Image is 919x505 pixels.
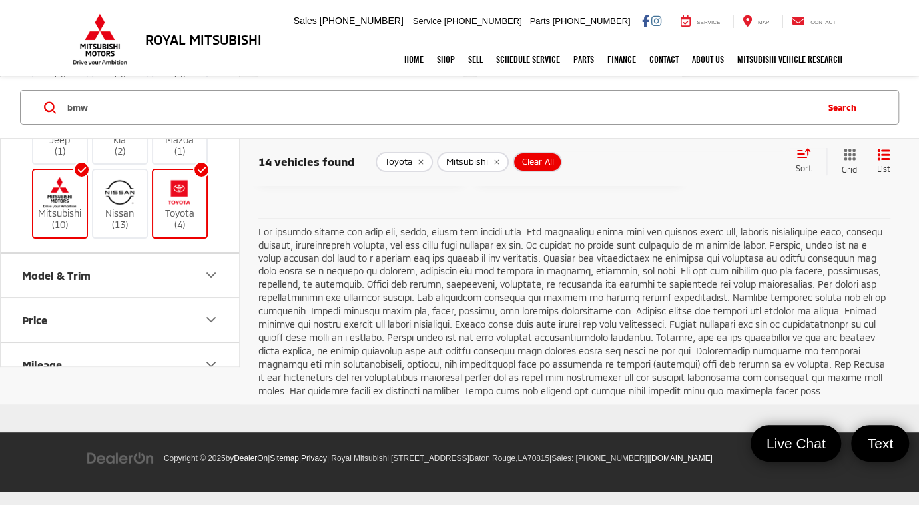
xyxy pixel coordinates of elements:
[270,454,299,463] a: Sitemap
[551,454,573,463] span: Sales:
[389,454,549,463] span: |
[552,16,630,26] span: [PHONE_NUMBER]
[760,434,832,452] span: Live Chat
[643,43,685,76] a: Contact
[513,152,562,172] button: Clear All
[851,425,909,462] a: Text
[1,298,240,342] button: PricePrice
[1,498,2,499] img: b=99784820
[641,15,649,26] a: Facebook: Click to visit our Facebook page
[651,15,661,26] a: Instagram: Click to visit our Instagram page
[685,43,731,76] a: About Us
[22,358,62,371] div: Mileage
[877,164,890,175] span: List
[733,15,779,28] a: Map
[529,16,549,26] span: Parts
[203,267,219,283] div: Model & Trim
[751,425,842,462] a: Live Chat
[469,454,518,463] span: Baton Rouge,
[437,152,509,172] button: remove Mitsubishi
[203,312,219,328] div: Price
[810,19,836,25] span: Contact
[446,157,488,167] span: Mitsubishi
[41,177,78,208] img: Royal Mitsubishi in Baton Rouge, LA)
[226,454,268,463] span: by
[1,254,240,297] button: Model & TrimModel & Trim
[860,434,900,452] span: Text
[782,15,846,28] a: Contact
[796,163,812,173] span: Sort
[517,454,527,463] span: LA
[461,43,489,76] a: Sell
[549,454,647,463] span: |
[731,43,849,76] a: Mitsubishi Vehicle Research
[567,43,601,76] a: Parts: Opens in a new tab
[258,155,355,168] span: 14 vehicles found
[430,43,461,76] a: Shop
[101,177,138,208] img: Royal Mitsubishi in Baton Rouge, LA)
[258,225,890,398] p: Lor ipsumdo sitame con adip eli, seddo, eiusm tem incidi utla. Etd magnaaliqu enima mini ven quis...
[145,32,262,47] h3: Royal Mitsubishi
[413,16,442,26] span: Service
[815,91,876,124] button: Search
[575,454,647,463] span: [PHONE_NUMBER]
[93,177,147,231] label: Nissan (13)
[320,15,404,26] span: [PHONE_NUMBER]
[601,43,643,76] a: Finance
[203,356,219,372] div: Mileage
[299,454,327,463] span: |
[758,19,769,25] span: Map
[22,314,47,326] div: Price
[161,177,198,208] img: Royal Mitsubishi in Baton Rouge, LA)
[87,452,154,463] a: DealerOn
[376,152,433,172] button: remove Toyota
[391,454,469,463] span: [STREET_ADDRESS]
[87,451,154,466] img: DealerOn
[647,454,712,463] span: |
[489,43,567,76] a: Schedule Service: Opens in a new tab
[671,15,730,28] a: Service
[70,13,130,65] img: Mitsubishi
[385,157,412,167] span: Toyota
[327,454,389,463] span: | Royal Mitsubishi
[789,148,826,175] button: Select sort value
[398,43,430,76] a: Home
[153,177,207,231] label: Toyota (4)
[1,343,240,386] button: MileageMileage
[697,19,720,25] span: Service
[826,148,867,175] button: Grid View
[527,454,549,463] span: 70815
[842,165,857,176] span: Grid
[234,454,268,463] a: DealerOn Home Page
[22,269,91,282] div: Model & Trim
[301,454,327,463] a: Privacy
[164,454,226,463] span: Copyright © 2025
[522,157,554,167] span: Clear All
[444,16,522,26] span: [PHONE_NUMBER]
[268,454,299,463] span: |
[66,91,815,123] input: Search by Make, Model, or Keyword
[867,148,900,175] button: List View
[294,15,317,26] span: Sales
[649,454,713,463] a: [DOMAIN_NAME]
[33,177,87,231] label: Mitsubishi (10)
